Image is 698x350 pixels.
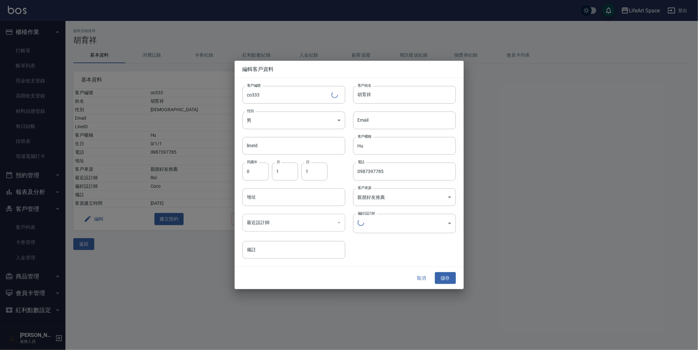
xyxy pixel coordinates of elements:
div: 親朋好友推薦 [353,188,456,206]
label: 客戶編號 [247,83,261,88]
div: 男 [242,112,345,129]
label: 民國年 [247,160,257,165]
label: 電話 [358,160,365,165]
label: 客戶來源 [358,185,371,190]
button: 儲存 [435,272,456,284]
label: 客戶姓名 [358,83,371,88]
label: 客戶暱稱 [358,134,371,139]
span: 編輯客戶資料 [242,66,456,73]
label: 日 [306,160,309,165]
button: 取消 [411,272,432,284]
label: 性別 [247,109,254,114]
label: 月 [277,160,280,165]
label: 偏好設計師 [358,211,375,216]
